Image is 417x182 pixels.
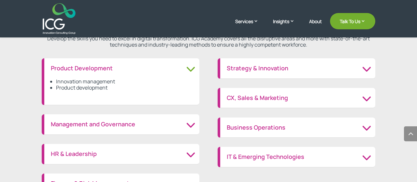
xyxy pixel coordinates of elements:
a: Services [235,18,265,34]
iframe: Chat Widget [309,112,417,182]
h3: Management and Governance [51,121,193,128]
li: Innovation management [56,78,193,85]
h3: Product Development [51,65,193,72]
img: ICG [43,3,76,34]
li: Product development [56,85,193,91]
h3: IT & Emerging Technologies [227,153,369,161]
a: About [309,19,322,34]
a: Talk To Us [330,13,375,29]
h3: CX, Sales & Marketing [227,94,369,102]
h3: Strategy & Innovation [227,65,369,72]
p: Develop the skills you need to excel in digital transformation. ICG Academy covers all the disrup... [42,35,375,48]
h3: Business Operations [227,124,369,131]
h3: HR & Leadership [51,150,193,158]
a: Insights [273,18,301,34]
